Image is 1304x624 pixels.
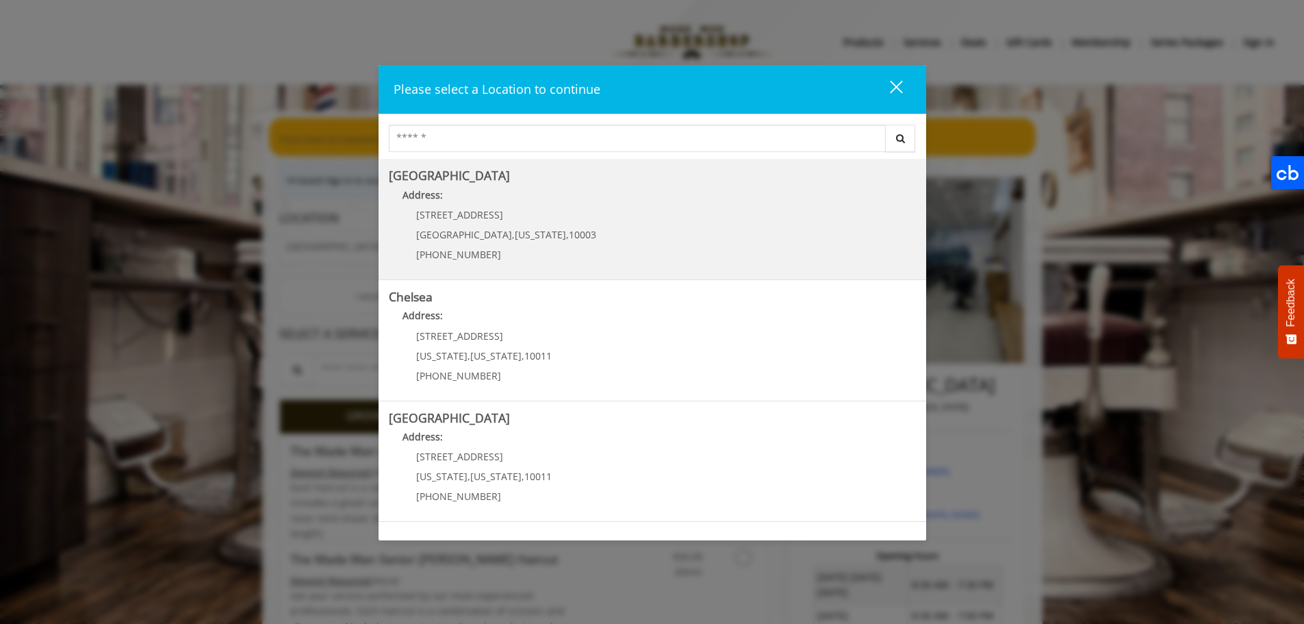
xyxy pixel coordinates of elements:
[1278,265,1304,358] button: Feedback - Show survey
[416,490,501,503] span: [PHONE_NUMBER]
[416,450,503,463] span: [STREET_ADDRESS]
[874,79,902,100] div: close dialog
[524,349,552,362] span: 10011
[468,349,470,362] span: ,
[470,470,522,483] span: [US_STATE]
[522,349,524,362] span: ,
[402,309,443,322] b: Address:
[512,228,515,241] span: ,
[416,329,503,342] span: [STREET_ADDRESS]
[515,228,566,241] span: [US_STATE]
[522,470,524,483] span: ,
[394,81,600,97] span: Please select a Location to continue
[389,410,510,426] b: [GEOGRAPHIC_DATA]
[389,125,916,159] div: Center Select
[416,248,501,261] span: [PHONE_NUMBER]
[470,349,522,362] span: [US_STATE]
[1285,279,1297,327] span: Feedback
[865,75,911,103] button: close dialog
[416,228,512,241] span: [GEOGRAPHIC_DATA]
[389,167,510,184] b: [GEOGRAPHIC_DATA]
[468,470,470,483] span: ,
[566,228,569,241] span: ,
[389,125,886,152] input: Search Center
[416,470,468,483] span: [US_STATE]
[524,470,552,483] span: 10011
[416,369,501,382] span: [PHONE_NUMBER]
[389,288,433,305] b: Chelsea
[402,188,443,201] b: Address:
[569,228,596,241] span: 10003
[416,349,468,362] span: [US_STATE]
[389,530,431,547] b: Flatiron
[893,134,908,143] i: Search button
[402,430,443,443] b: Address:
[416,208,503,221] span: [STREET_ADDRESS]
